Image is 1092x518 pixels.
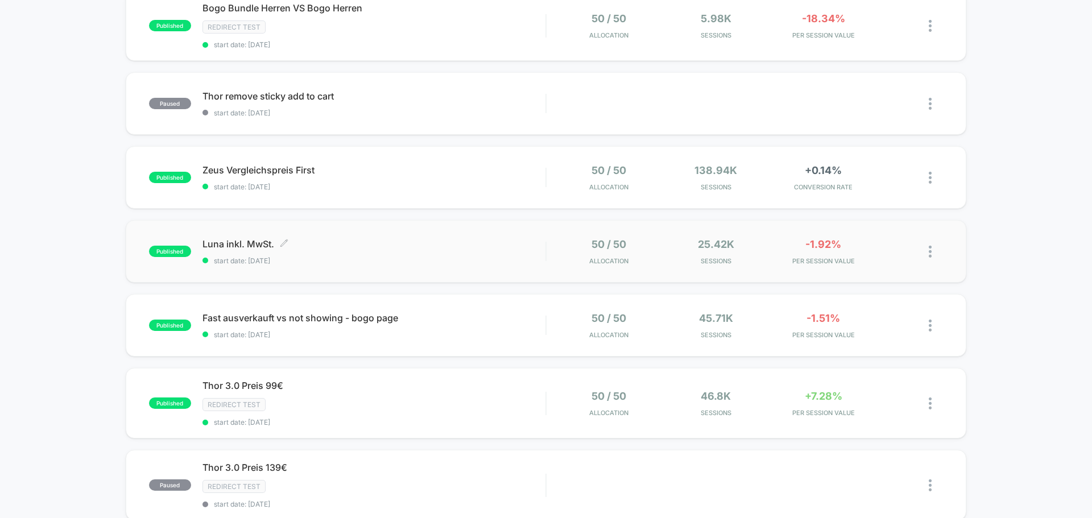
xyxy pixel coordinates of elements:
span: Thor remove sticky add to cart [202,90,545,102]
span: PER SESSION VALUE [772,331,874,339]
img: close [929,320,932,331]
span: published [149,246,191,257]
span: Sessions [665,183,767,191]
span: 50 / 50 [591,390,626,402]
span: Sessions [665,331,767,339]
span: Redirect Test [202,398,266,411]
span: 5.98k [701,13,731,24]
span: start date: [DATE] [202,500,545,508]
span: Thor 3.0 Preis 99€ [202,380,545,391]
span: 138.94k [694,164,737,176]
span: Redirect Test [202,480,266,493]
span: 50 / 50 [591,164,626,176]
span: Allocation [589,31,628,39]
span: +0.14% [805,164,842,176]
span: start date: [DATE] [202,109,545,117]
img: close [929,172,932,184]
span: published [149,20,191,31]
span: 50 / 50 [591,13,626,24]
span: Allocation [589,331,628,339]
span: -1.92% [805,238,841,250]
span: published [149,320,191,331]
span: start date: [DATE] [202,418,545,426]
span: Luna inkl. MwSt. [202,238,545,250]
span: Redirect Test [202,20,266,34]
span: +7.28% [805,390,842,402]
span: Allocation [589,257,628,265]
span: Bogo Bundle Herren VS Bogo Herren [202,2,545,14]
img: close [929,479,932,491]
span: published [149,397,191,409]
span: Allocation [589,183,628,191]
span: published [149,172,191,183]
span: PER SESSION VALUE [772,257,874,265]
span: 50 / 50 [591,238,626,250]
span: PER SESSION VALUE [772,31,874,39]
span: PER SESSION VALUE [772,409,874,417]
span: Zeus Vergleichspreis First [202,164,545,176]
img: close [929,20,932,32]
span: start date: [DATE] [202,183,545,191]
img: close [929,246,932,258]
span: Sessions [665,31,767,39]
img: close [929,98,932,110]
span: -1.51% [806,312,840,324]
span: paused [149,479,191,491]
span: Sessions [665,257,767,265]
span: Fast ausverkauft vs not showing - bogo page [202,312,545,324]
img: close [929,397,932,409]
span: 46.8k [701,390,731,402]
span: 25.42k [698,238,734,250]
span: -18.34% [802,13,845,24]
span: Sessions [665,409,767,417]
span: 50 / 50 [591,312,626,324]
span: CONVERSION RATE [772,183,874,191]
span: start date: [DATE] [202,256,545,265]
span: 45.71k [699,312,733,324]
span: Allocation [589,409,628,417]
span: Thor 3.0 Preis 139€ [202,462,545,473]
span: paused [149,98,191,109]
span: start date: [DATE] [202,330,545,339]
span: start date: [DATE] [202,40,545,49]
